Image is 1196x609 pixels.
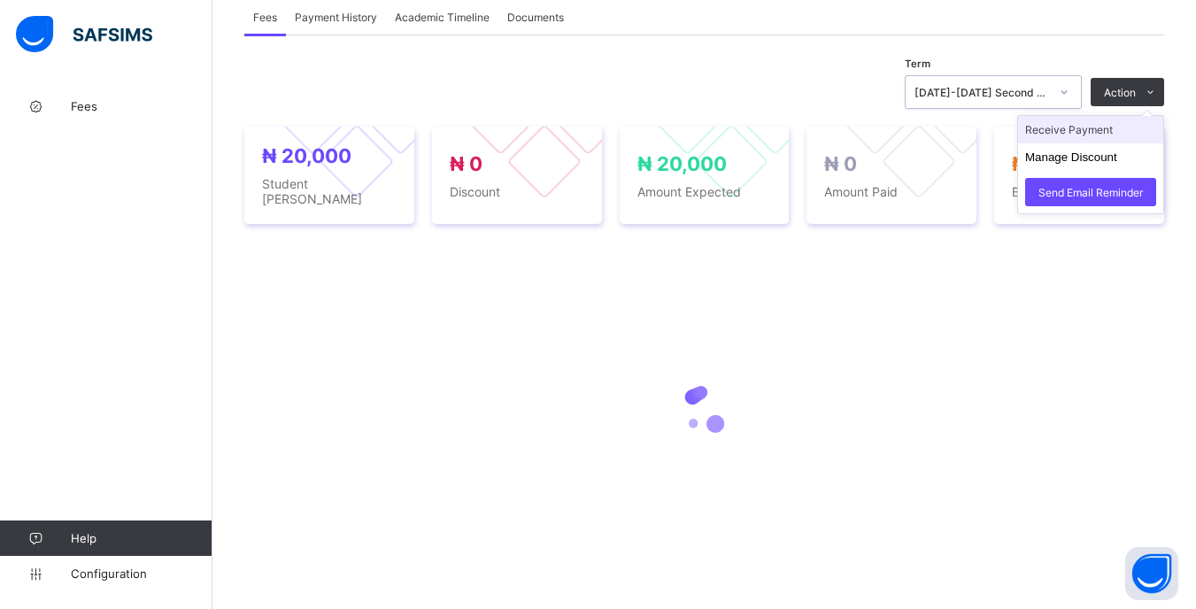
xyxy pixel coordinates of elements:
span: Amount Expected [637,184,772,199]
span: Action [1104,86,1136,99]
span: Fees [253,11,277,24]
span: Student [PERSON_NAME] [262,176,397,206]
img: safsims [16,16,152,53]
span: Documents [507,11,564,24]
li: dropdown-list-item-text-0 [1018,116,1163,143]
span: Academic Timeline [395,11,490,24]
span: ₦ 20,000 [262,144,351,167]
span: Help [71,531,212,545]
span: Discount [450,184,584,199]
li: dropdown-list-item-text-1 [1018,143,1163,171]
span: Send Email Reminder [1038,186,1143,199]
li: dropdown-list-item-text-2 [1018,171,1163,213]
span: ₦ 0 [450,152,482,175]
button: Open asap [1125,547,1178,600]
span: ₦ 0 [824,152,857,175]
span: ₦ 20,000 [637,152,727,175]
span: ₦ 20,000 [1012,152,1101,175]
div: [DATE]-[DATE] Second Term [914,86,1049,99]
button: Manage Discount [1025,150,1117,164]
span: Term [905,58,930,70]
span: Configuration [71,567,212,581]
span: Balance [1012,184,1146,199]
span: Amount Paid [824,184,959,199]
span: Fees [71,99,212,113]
span: Payment History [295,11,377,24]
